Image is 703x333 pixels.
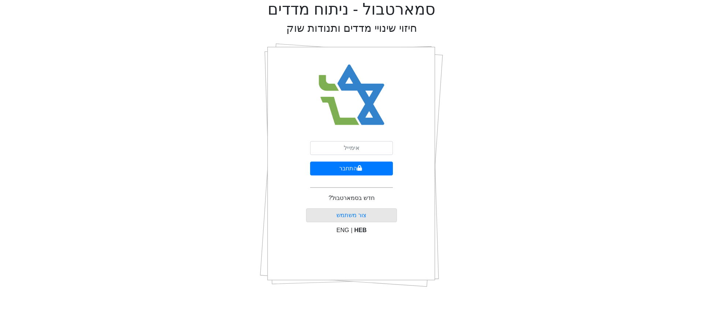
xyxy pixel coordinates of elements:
[312,55,391,135] img: Smart Bull
[310,141,393,155] input: אימייל
[306,208,397,222] button: צור משתמש
[351,227,352,233] span: |
[310,162,393,175] button: התחבר
[286,22,417,35] h2: חיזוי שינויי מדדים ותנודות שוק
[336,212,367,218] a: צור משתמש
[328,194,374,203] p: חדש בסמארטבול?
[354,227,367,233] span: HEB
[336,227,349,233] span: ENG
